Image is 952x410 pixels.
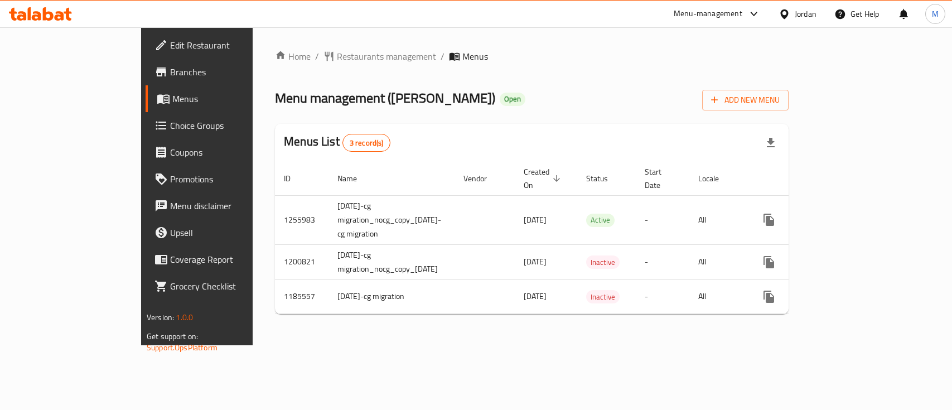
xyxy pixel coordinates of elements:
[674,7,742,21] div: Menu-management
[586,214,615,226] span: Active
[636,279,689,313] td: -
[172,92,291,105] span: Menus
[170,253,291,266] span: Coverage Report
[170,146,291,159] span: Coupons
[636,244,689,279] td: -
[170,65,291,79] span: Branches
[147,329,198,344] span: Get support on:
[146,139,300,166] a: Coupons
[586,291,620,303] span: Inactive
[524,289,547,303] span: [DATE]
[932,8,939,20] span: M
[275,85,495,110] span: Menu management ( [PERSON_NAME] )
[146,219,300,246] a: Upsell
[698,172,733,185] span: Locale
[275,244,328,279] td: 1200821
[636,195,689,244] td: -
[146,166,300,192] a: Promotions
[782,249,809,276] button: Change Status
[586,172,622,185] span: Status
[342,134,391,152] div: Total records count
[795,8,816,20] div: Jordan
[146,59,300,85] a: Branches
[586,255,620,269] div: Inactive
[756,283,782,310] button: more
[441,50,444,63] li: /
[524,213,547,227] span: [DATE]
[275,50,789,63] nav: breadcrumb
[146,85,300,112] a: Menus
[170,38,291,52] span: Edit Restaurant
[176,310,193,325] span: 1.0.0
[323,50,436,63] a: Restaurants management
[275,279,328,313] td: 1185557
[337,172,371,185] span: Name
[702,90,789,110] button: Add New Menu
[170,279,291,293] span: Grocery Checklist
[284,133,390,152] h2: Menus List
[586,214,615,227] div: Active
[170,199,291,213] span: Menu disclaimer
[586,256,620,269] span: Inactive
[147,310,174,325] span: Version:
[337,50,436,63] span: Restaurants management
[170,226,291,239] span: Upsell
[645,165,676,192] span: Start Date
[170,119,291,132] span: Choice Groups
[689,195,747,244] td: All
[782,283,809,310] button: Change Status
[500,94,525,104] span: Open
[146,32,300,59] a: Edit Restaurant
[463,172,501,185] span: Vendor
[146,246,300,273] a: Coverage Report
[328,244,455,279] td: [DATE]-cg migration_nocg_copy_[DATE]
[275,195,328,244] td: 1255983
[747,162,872,196] th: Actions
[524,254,547,269] span: [DATE]
[146,273,300,300] a: Grocery Checklist
[284,172,305,185] span: ID
[756,206,782,233] button: more
[275,162,872,314] table: enhanced table
[328,279,455,313] td: [DATE]-cg migration
[328,195,455,244] td: [DATE]-cg migration_nocg_copy_[DATE]-cg migration
[462,50,488,63] span: Menus
[315,50,319,63] li: /
[524,165,564,192] span: Created On
[147,340,218,355] a: Support.OpsPlatform
[711,93,780,107] span: Add New Menu
[500,93,525,106] div: Open
[689,279,747,313] td: All
[170,172,291,186] span: Promotions
[757,129,784,156] div: Export file
[343,138,390,148] span: 3 record(s)
[689,244,747,279] td: All
[146,192,300,219] a: Menu disclaimer
[756,249,782,276] button: more
[146,112,300,139] a: Choice Groups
